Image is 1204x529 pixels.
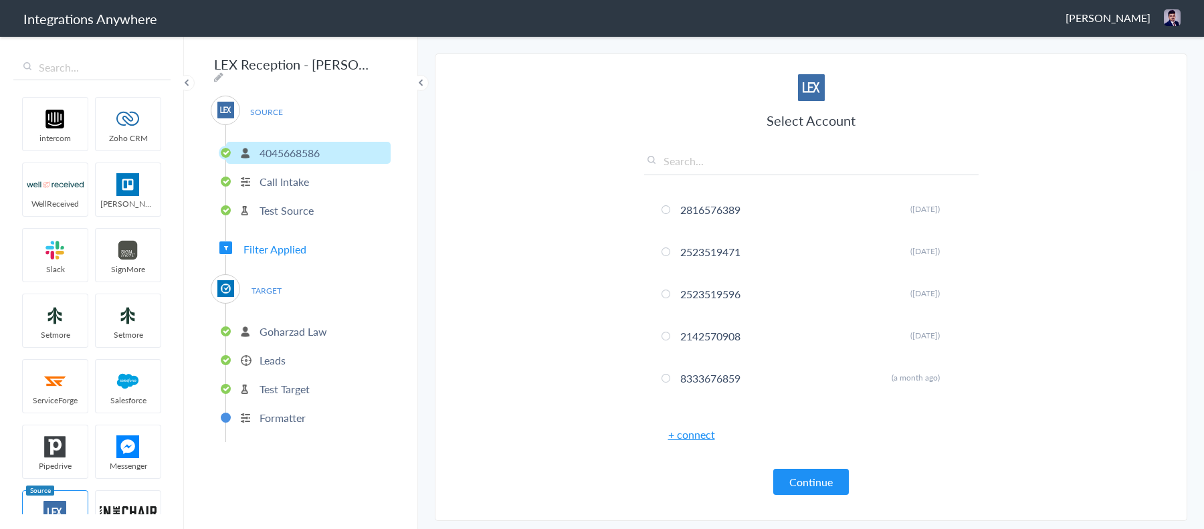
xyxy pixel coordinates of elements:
[100,108,157,130] img: zoho-logo.svg
[243,241,306,257] span: Filter Applied
[100,501,157,524] img: inch-logo.svg
[23,395,88,406] span: ServiceForge
[23,9,157,28] h1: Integrations Anywhere
[96,460,161,471] span: Messenger
[27,239,84,261] img: slack-logo.svg
[668,427,715,442] a: + connect
[27,108,84,130] img: intercom-logo.svg
[23,198,88,209] span: WellReceived
[13,55,171,80] input: Search...
[1066,10,1150,25] span: [PERSON_NAME]
[100,370,157,393] img: salesforce-logo.svg
[260,145,320,161] p: 4045668586
[260,174,309,189] p: Call Intake
[644,153,979,175] input: Search...
[23,329,88,340] span: Setmore
[23,132,88,144] span: intercom
[23,460,88,471] span: Pipedrive
[100,304,157,327] img: setmoreNew.jpg
[96,263,161,275] span: SignMore
[96,395,161,406] span: Salesforce
[27,370,84,393] img: serviceforge-icon.png
[96,132,161,144] span: Zoho CRM
[241,282,292,300] span: TARGET
[910,288,940,299] span: ([DATE])
[96,329,161,340] span: Setmore
[910,245,940,257] span: ([DATE])
[27,501,84,524] img: lex-app-logo.svg
[241,103,292,121] span: SOURCE
[27,435,84,458] img: pipedrive.png
[260,381,310,397] p: Test Target
[260,324,327,339] p: Goharzad Law
[96,198,161,209] span: [PERSON_NAME]
[910,330,940,341] span: ([DATE])
[644,111,979,130] h3: Select Account
[1164,9,1181,26] img: 6cb3bdef-2cb1-4bb6-a8e6-7bc585f3ab5e.jpeg
[892,372,940,383] span: (a month ago)
[798,74,825,101] img: lex-app-logo.svg
[100,435,157,458] img: FBM.png
[100,239,157,261] img: signmore-logo.png
[260,410,306,425] p: Formatter
[23,263,88,275] span: Slack
[260,203,314,218] p: Test Source
[260,352,286,368] p: Leads
[217,102,234,118] img: lex-app-logo.svg
[773,469,849,495] button: Continue
[217,280,234,297] img: Clio.jpg
[100,173,157,196] img: trello.png
[910,203,940,215] span: ([DATE])
[27,304,84,327] img: setmoreNew.jpg
[27,173,84,196] img: wr-logo.svg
